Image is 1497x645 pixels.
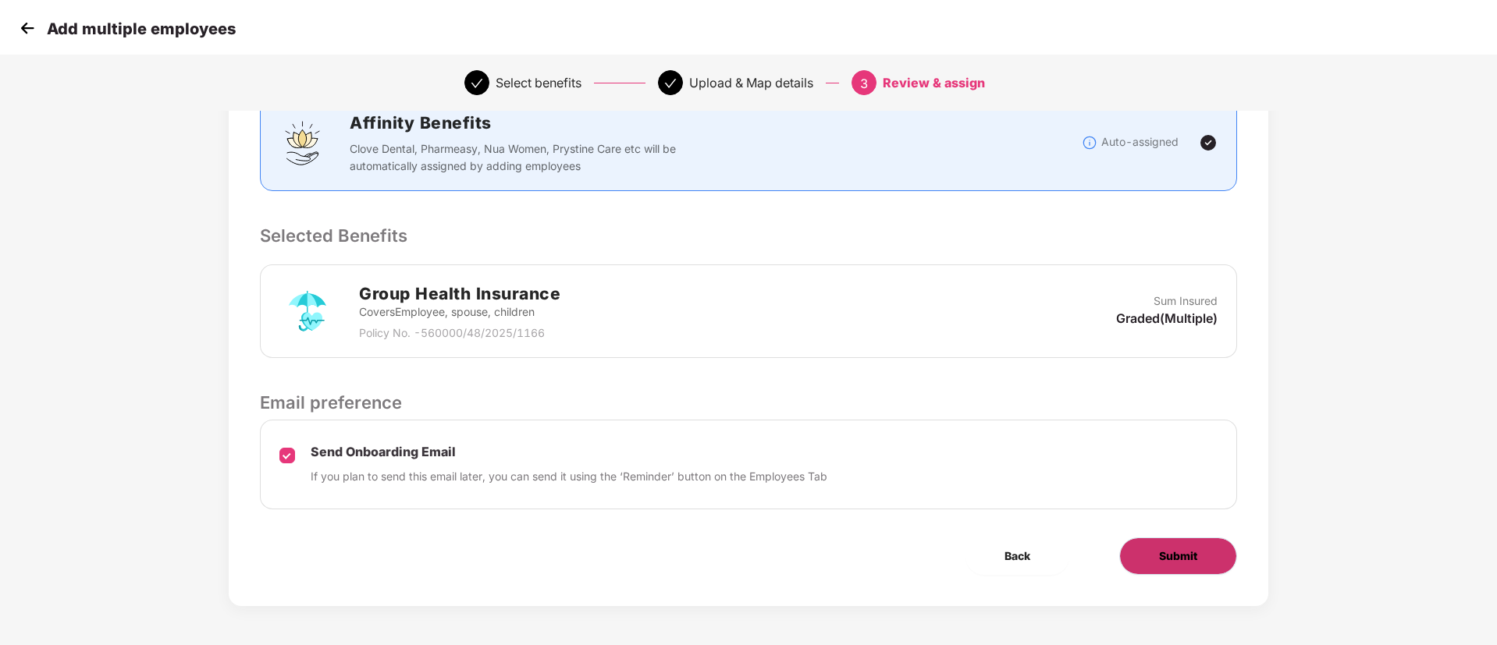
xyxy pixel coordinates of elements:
img: svg+xml;base64,PHN2ZyBpZD0iVGljay0yNHgyNCIgeG1sbnM9Imh0dHA6Ly93d3cudzMub3JnLzIwMDAvc3ZnIiB3aWR0aD... [1199,133,1218,152]
p: Clove Dental, Pharmeasy, Nua Women, Prystine Care etc will be automatically assigned by adding em... [350,140,686,175]
img: svg+xml;base64,PHN2ZyBpZD0iQWZmaW5pdHlfQmVuZWZpdHMiIGRhdGEtbmFtZT0iQWZmaW5pdHkgQmVuZWZpdHMiIHhtbG... [279,119,326,166]
div: Select benefits [496,70,581,95]
p: Send Onboarding Email [311,444,827,460]
img: svg+xml;base64,PHN2ZyBpZD0iSW5mb18tXzMyeDMyIiBkYXRhLW5hbWU9IkluZm8gLSAzMngzMiIgeG1sbnM9Imh0dHA6Ly... [1082,135,1097,151]
span: check [471,77,483,90]
div: Review & assign [883,70,985,95]
p: Auto-assigned [1101,133,1179,151]
p: Graded(Multiple) [1116,310,1218,327]
button: Back [965,537,1069,575]
span: check [664,77,677,90]
p: Covers Employee, spouse, children [359,303,560,321]
span: Back [1005,548,1030,565]
p: Add multiple employees [47,19,236,38]
img: svg+xml;base64,PHN2ZyB4bWxucz0iaHR0cDovL3d3dy53My5vcmcvMjAwMC9zdmciIHdpZHRoPSIzMCIgaGVpZ2h0PSIzMC... [16,16,39,40]
div: Upload & Map details [689,70,813,95]
span: Submit [1159,548,1197,565]
p: Policy No. - 560000/48/2025/1166 [359,324,560,342]
p: If you plan to send this email later, you can send it using the ‘Reminder’ button on the Employee... [311,468,827,485]
h2: Affinity Benefits [350,110,910,136]
button: Submit [1119,537,1237,575]
img: svg+xml;base64,PHN2ZyB4bWxucz0iaHR0cDovL3d3dy53My5vcmcvMjAwMC9zdmciIHdpZHRoPSI3MiIgaGVpZ2h0PSI3Mi... [279,283,336,339]
span: 3 [860,76,868,91]
p: Selected Benefits [260,222,1237,249]
p: Sum Insured [1154,292,1218,310]
p: Email preference [260,389,1237,416]
h2: Group Health Insurance [359,281,560,307]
